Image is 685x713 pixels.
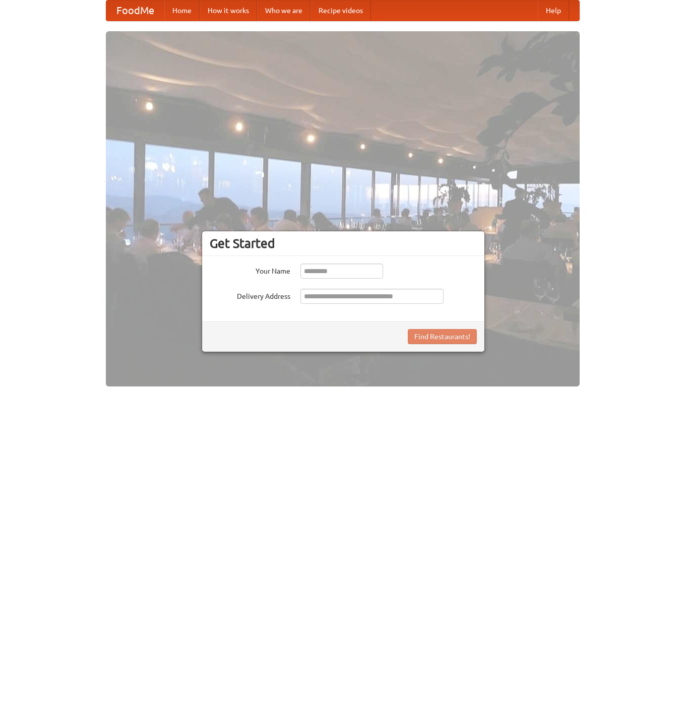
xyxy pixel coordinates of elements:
[164,1,200,21] a: Home
[210,264,290,276] label: Your Name
[257,1,310,21] a: Who we are
[210,289,290,301] label: Delivery Address
[200,1,257,21] a: How it works
[210,236,477,251] h3: Get Started
[538,1,569,21] a: Help
[106,1,164,21] a: FoodMe
[310,1,371,21] a: Recipe videos
[408,329,477,344] button: Find Restaurants!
